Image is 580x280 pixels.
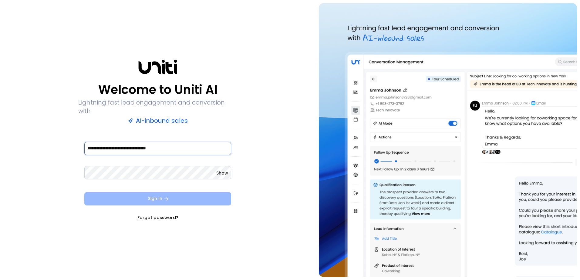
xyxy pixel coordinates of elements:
[216,170,228,176] button: Show
[98,82,217,97] p: Welcome to Uniti AI
[128,116,188,125] p: AI-inbound sales
[78,98,237,115] p: Lightning fast lead engagement and conversion with
[84,192,231,205] button: Sign In
[319,3,577,277] img: auth-hero.png
[137,215,178,221] a: Forgot password?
